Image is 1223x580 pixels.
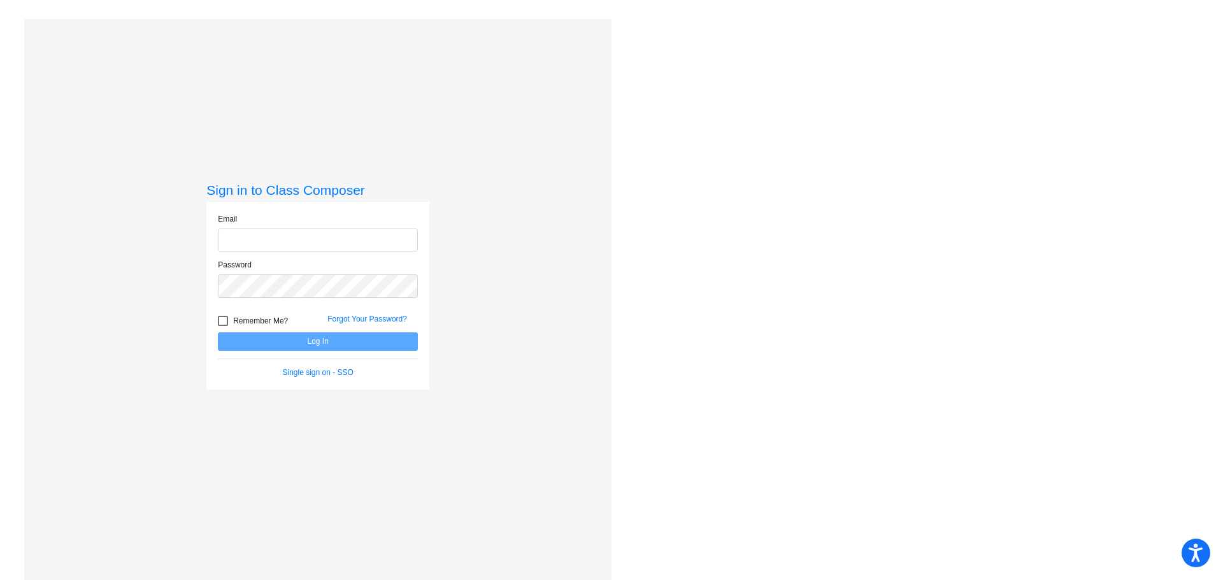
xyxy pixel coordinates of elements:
[233,313,288,329] span: Remember Me?
[218,213,237,225] label: Email
[327,315,407,323] a: Forgot Your Password?
[206,182,429,198] h3: Sign in to Class Composer
[218,332,418,351] button: Log In
[218,259,252,271] label: Password
[283,368,354,377] a: Single sign on - SSO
